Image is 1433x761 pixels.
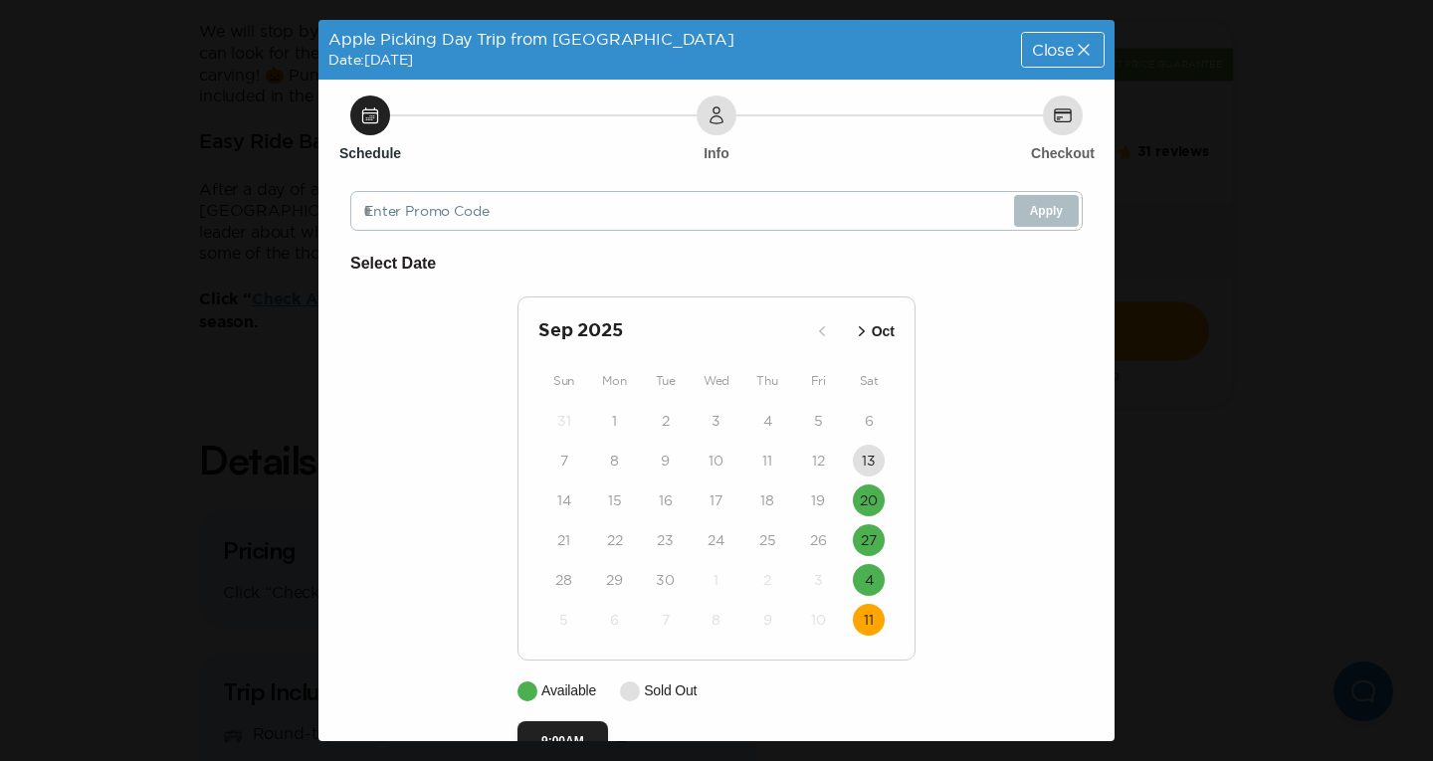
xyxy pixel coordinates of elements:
[814,411,823,431] time: 5
[650,524,682,556] button: 23
[865,570,874,590] time: 4
[763,570,771,590] time: 2
[557,490,571,510] time: 14
[701,445,732,476] button: 10
[1031,143,1095,163] h6: Checkout
[710,490,722,510] time: 17
[701,564,732,596] button: 1
[853,564,885,596] button: 4
[760,490,774,510] time: 18
[599,484,631,516] button: 15
[1032,42,1074,58] span: Close
[662,610,670,630] time: 7
[853,524,885,556] button: 27
[853,405,885,437] button: 6
[691,369,741,393] div: Wed
[548,445,580,476] button: 7
[548,405,580,437] button: 31
[599,604,631,636] button: 6
[751,604,783,636] button: 9
[811,610,826,630] time: 10
[612,411,617,431] time: 1
[555,570,572,590] time: 28
[864,610,874,630] time: 11
[751,524,783,556] button: 25
[662,411,670,431] time: 2
[844,369,895,393] div: Sat
[763,411,772,431] time: 4
[709,451,723,471] time: 10
[712,411,720,431] time: 3
[538,317,806,345] h2: Sep 2025
[802,524,834,556] button: 26
[650,405,682,437] button: 2
[872,321,895,342] p: Oct
[538,369,589,393] div: Sun
[861,530,877,550] time: 27
[548,564,580,596] button: 28
[650,564,682,596] button: 30
[763,610,772,630] time: 9
[350,251,1083,277] h6: Select Date
[607,530,623,550] time: 22
[328,52,413,68] span: Date: [DATE]
[853,445,885,476] button: 13
[640,369,691,393] div: Tue
[559,610,568,630] time: 5
[599,564,631,596] button: 29
[802,604,834,636] button: 10
[704,143,729,163] h6: Info
[517,721,608,761] button: 9:00AM
[606,570,623,590] time: 29
[610,451,619,471] time: 8
[762,451,772,471] time: 11
[742,369,793,393] div: Thu
[610,610,619,630] time: 6
[701,484,732,516] button: 17
[560,451,568,471] time: 7
[802,484,834,516] button: 19
[541,680,596,701] p: Available
[862,451,876,471] time: 13
[657,530,674,550] time: 23
[802,445,834,476] button: 12
[802,564,834,596] button: 3
[650,445,682,476] button: 9
[701,604,732,636] button: 8
[814,570,823,590] time: 3
[812,451,825,471] time: 12
[328,30,734,48] span: Apple Picking Day Trip from [GEOGRAPHIC_DATA]
[650,604,682,636] button: 7
[751,445,783,476] button: 11
[589,369,640,393] div: Mon
[751,405,783,437] button: 4
[712,610,720,630] time: 8
[701,405,732,437] button: 3
[802,405,834,437] button: 5
[751,564,783,596] button: 2
[557,411,571,431] time: 31
[793,369,844,393] div: Fri
[659,490,673,510] time: 16
[701,524,732,556] button: 24
[708,530,724,550] time: 24
[339,143,401,163] h6: Schedule
[811,490,825,510] time: 19
[650,484,682,516] button: 16
[599,405,631,437] button: 1
[810,530,827,550] time: 26
[644,680,697,701] p: Sold Out
[608,490,622,510] time: 15
[759,530,776,550] time: 25
[548,604,580,636] button: 5
[860,490,878,510] time: 20
[557,530,570,550] time: 21
[599,524,631,556] button: 22
[853,604,885,636] button: 11
[548,484,580,516] button: 14
[751,484,783,516] button: 18
[865,411,874,431] time: 6
[853,484,885,516] button: 20
[846,315,901,348] button: Oct
[548,524,580,556] button: 21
